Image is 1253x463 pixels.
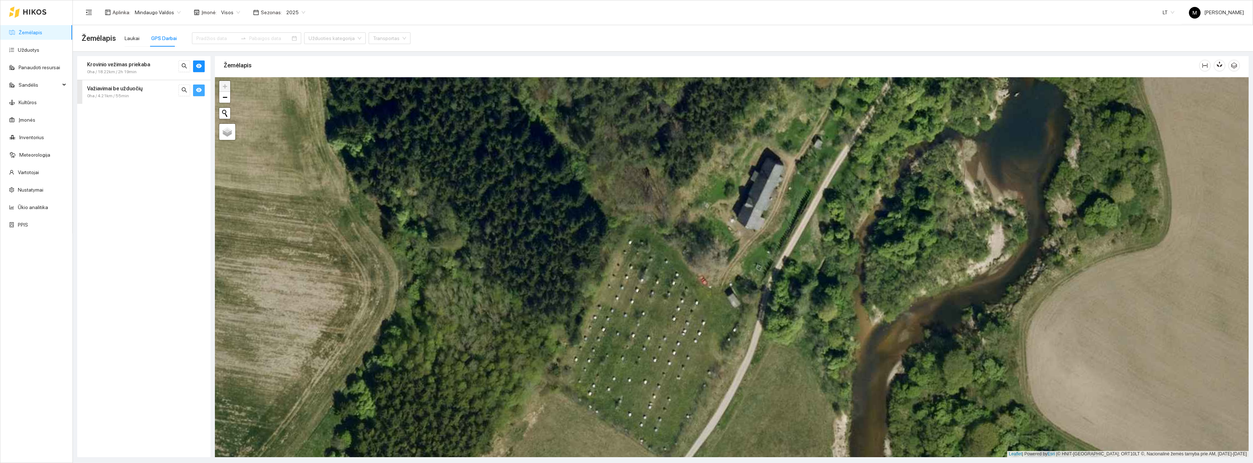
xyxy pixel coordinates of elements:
button: column-width [1199,60,1211,71]
button: eye [193,60,205,72]
span: 0ha / 4.21km / 55min [87,93,129,99]
a: Meteorologija [19,152,50,158]
span: shop [194,9,200,15]
a: Nustatymai [18,187,43,193]
span: to [240,35,246,41]
span: | [1056,451,1057,456]
a: Zoom out [219,92,230,103]
span: − [223,93,227,102]
div: Važiavimai be užduočių0ha / 4.21km / 55minsearcheye [77,80,211,104]
a: Panaudoti resursai [19,64,60,70]
button: search [178,60,190,72]
button: eye [193,85,205,96]
button: Initiate a new search [219,108,230,119]
a: Ūkio analitika [18,204,48,210]
span: M [1193,7,1197,19]
a: Kultūros [19,99,37,105]
span: 2025 [286,7,305,18]
span: eye [196,87,202,94]
span: Aplinka : [113,8,130,16]
button: menu-fold [82,5,96,20]
a: Užduotys [18,47,39,53]
a: Zoom in [219,81,230,92]
span: Sezonas : [261,8,282,16]
a: Įmonės [19,117,35,123]
span: 0ha / 18.22km / 2h 19min [87,68,137,75]
span: eye [196,63,202,70]
a: PPIS [18,222,28,228]
a: Vartotojai [18,169,39,175]
a: Inventorius [19,134,44,140]
span: Visos [221,7,240,18]
span: menu-fold [86,9,92,16]
span: Įmonė : [201,8,217,16]
div: GPS Darbai [151,34,177,42]
a: Žemėlapis [19,30,42,35]
a: Esri [1048,451,1055,456]
strong: Važiavimai be užduočių [87,86,142,91]
span: search [181,87,187,94]
div: Laukai [125,34,140,42]
div: | Powered by © HNIT-[GEOGRAPHIC_DATA]; ORT10LT ©, Nacionalinė žemės tarnyba prie AM, [DATE]-[DATE] [1007,451,1249,457]
span: + [223,82,227,91]
a: Leaflet [1009,451,1022,456]
span: Žemėlapis [82,32,116,44]
input: Pradžios data [196,34,237,42]
span: swap-right [240,35,246,41]
div: Žemėlapis [224,55,1199,76]
input: Pabaigos data [249,34,290,42]
span: Sandėlis [19,78,60,92]
button: search [178,85,190,96]
span: column-width [1199,63,1210,68]
span: LT [1163,7,1174,18]
div: Krovinio vežimas priekaba0ha / 18.22km / 2h 19minsearcheye [77,56,211,80]
span: search [181,63,187,70]
span: calendar [253,9,259,15]
span: [PERSON_NAME] [1189,9,1244,15]
span: layout [105,9,111,15]
strong: Krovinio vežimas priekaba [87,62,150,67]
span: Mindaugo Valdos [135,7,181,18]
a: Layers [219,124,235,140]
